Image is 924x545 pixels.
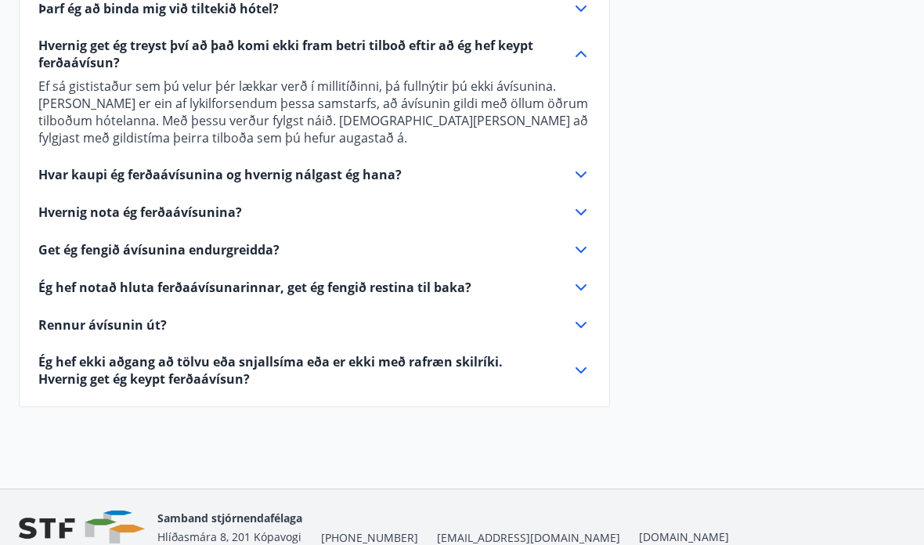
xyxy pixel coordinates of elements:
[38,241,280,258] span: Get ég fengið ávísunina endurgreidda?
[157,529,301,544] span: Hlíðasmára 8, 201 Kópavogi
[38,279,471,296] span: Ég hef notað hluta ferðaávísunarinnar, get ég fengið restina til baka?
[38,278,590,297] div: Ég hef notað hluta ferðaávísunarinnar, get ég fengið restina til baka?
[157,511,302,525] span: Samband stjórnendafélaga
[38,37,553,71] span: Hvernig get ég treyst því að það komi ekki fram betri tilboð eftir að ég hef keypt ferðaávísun?
[38,353,590,388] div: Ég hef ekki aðgang að tölvu eða snjallsíma eða er ekki með rafræn skilríki. Hvernig get ég keypt ...
[38,71,590,146] div: Hvernig get ég treyst því að það komi ekki fram betri tilboð eftir að ég hef keypt ferðaávísun?
[38,78,590,146] p: Ef sá gististaður sem þú velur þér lækkar verð í millitíðinni, þá fullnýtir þú ekki ávísunina. [P...
[38,353,553,388] span: Ég hef ekki aðgang að tölvu eða snjallsíma eða er ekki með rafræn skilríki. Hvernig get ég keypt ...
[38,165,590,184] div: Hvar kaupi ég ferðaávísunina og hvernig nálgast ég hana?
[38,166,402,183] span: Hvar kaupi ég ferðaávísunina og hvernig nálgast ég hana?
[639,529,729,544] a: [DOMAIN_NAME]
[38,37,590,71] div: Hvernig get ég treyst því að það komi ekki fram betri tilboð eftir að ég hef keypt ferðaávísun?
[19,511,145,544] img: vjCaq2fThgY3EUYqSgpjEiBg6WP39ov69hlhuPVN.png
[38,316,167,334] span: Rennur ávísunin út?
[38,316,590,334] div: Rennur ávísunin út?
[38,204,242,221] span: Hvernig nota ég ferðaávísunina?
[38,240,590,259] div: Get ég fengið ávísunina endurgreidda?
[38,203,590,222] div: Hvernig nota ég ferðaávísunina?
